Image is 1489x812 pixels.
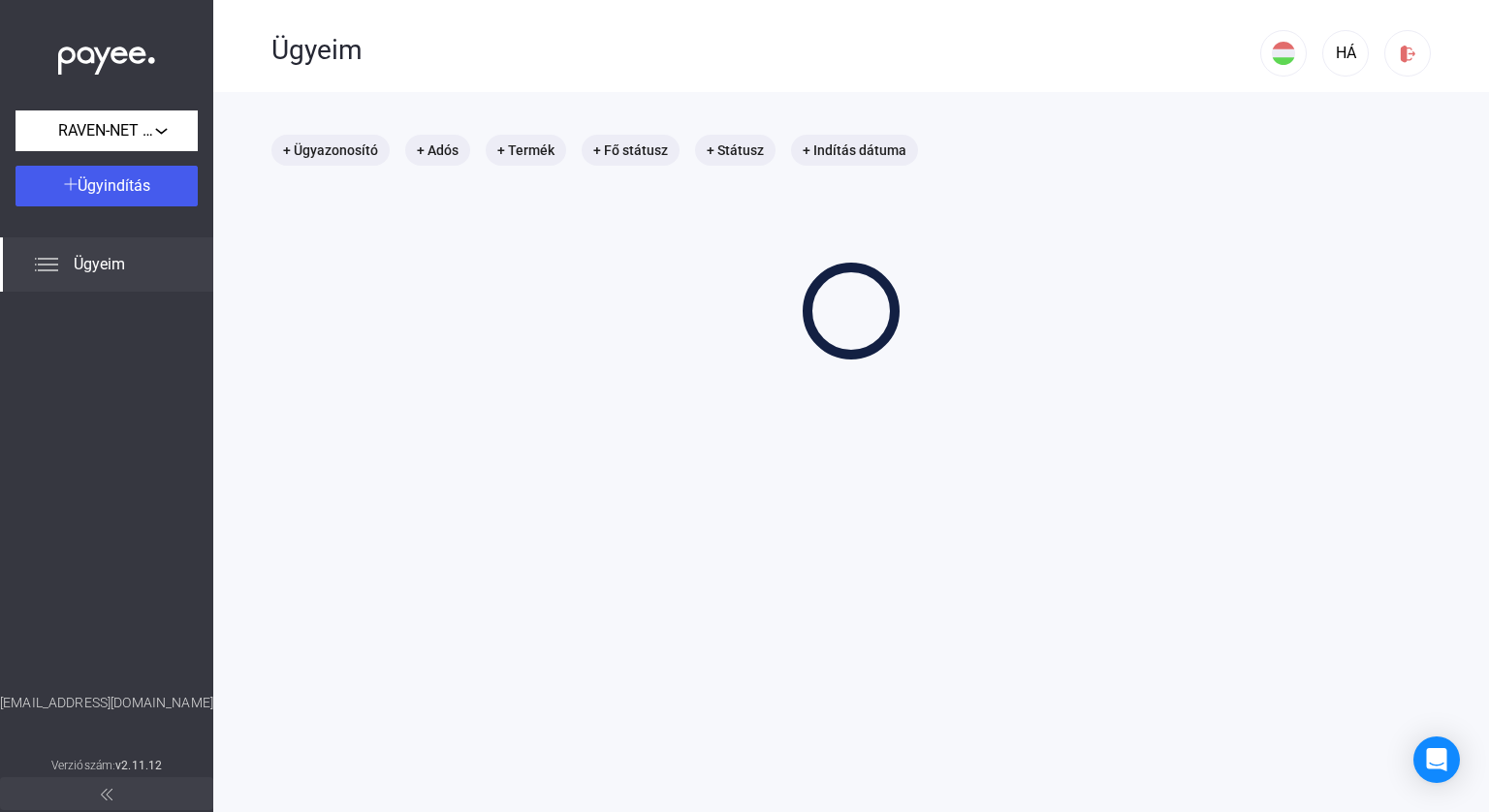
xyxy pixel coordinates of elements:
[1260,30,1307,77] button: HU
[16,166,198,206] button: Ügyindítás
[1413,736,1460,783] div: Open Intercom Messenger
[35,253,58,276] img: list.svg
[115,759,162,772] strong: v2.11.12
[16,110,198,151] button: RAVEN-NET Kft.
[74,253,125,276] span: Ügyeim
[405,135,470,166] mat-chip: + Adós
[271,135,390,166] mat-chip: + Ügyazonosító
[64,177,78,191] img: plus-white.svg
[58,36,155,76] img: white-payee-white-dot.svg
[78,176,150,195] span: Ügyindítás
[101,789,112,800] img: arrow-double-left-grey.svg
[1322,30,1369,77] button: HÁ
[791,135,918,166] mat-chip: + Indítás dátuma
[1384,30,1431,77] button: logout-red
[1398,44,1418,64] img: logout-red
[695,135,776,166] mat-chip: + Státusz
[58,119,155,142] span: RAVEN-NET Kft.
[582,135,680,166] mat-chip: + Fő státusz
[1272,42,1295,65] img: HU
[486,135,566,166] mat-chip: + Termék
[271,34,1260,67] div: Ügyeim
[1329,42,1362,65] div: HÁ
